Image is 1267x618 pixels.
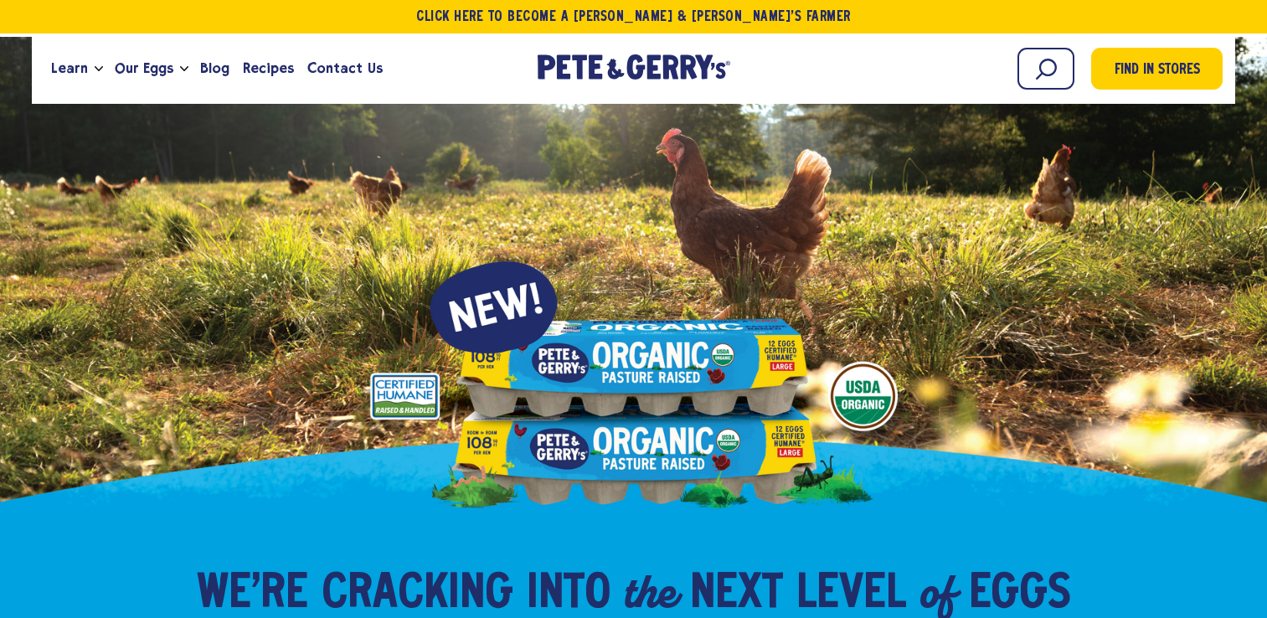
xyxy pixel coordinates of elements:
span: Blog [200,58,229,79]
span: Recipes [243,58,294,79]
a: Our Eggs [108,46,180,91]
span: Contact Us [307,58,382,79]
span: Our Eggs [115,58,173,79]
input: Search [1017,48,1074,90]
a: Find in Stores [1091,48,1223,90]
span: Learn [51,58,88,79]
button: Open the dropdown menu for Our Eggs [180,66,188,72]
a: Blog [193,46,236,91]
span: Find in Stores [1115,59,1200,82]
a: Learn [44,46,95,91]
a: Contact Us [301,46,389,91]
a: Recipes [236,46,301,91]
button: Open the dropdown menu for Learn [95,66,103,72]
